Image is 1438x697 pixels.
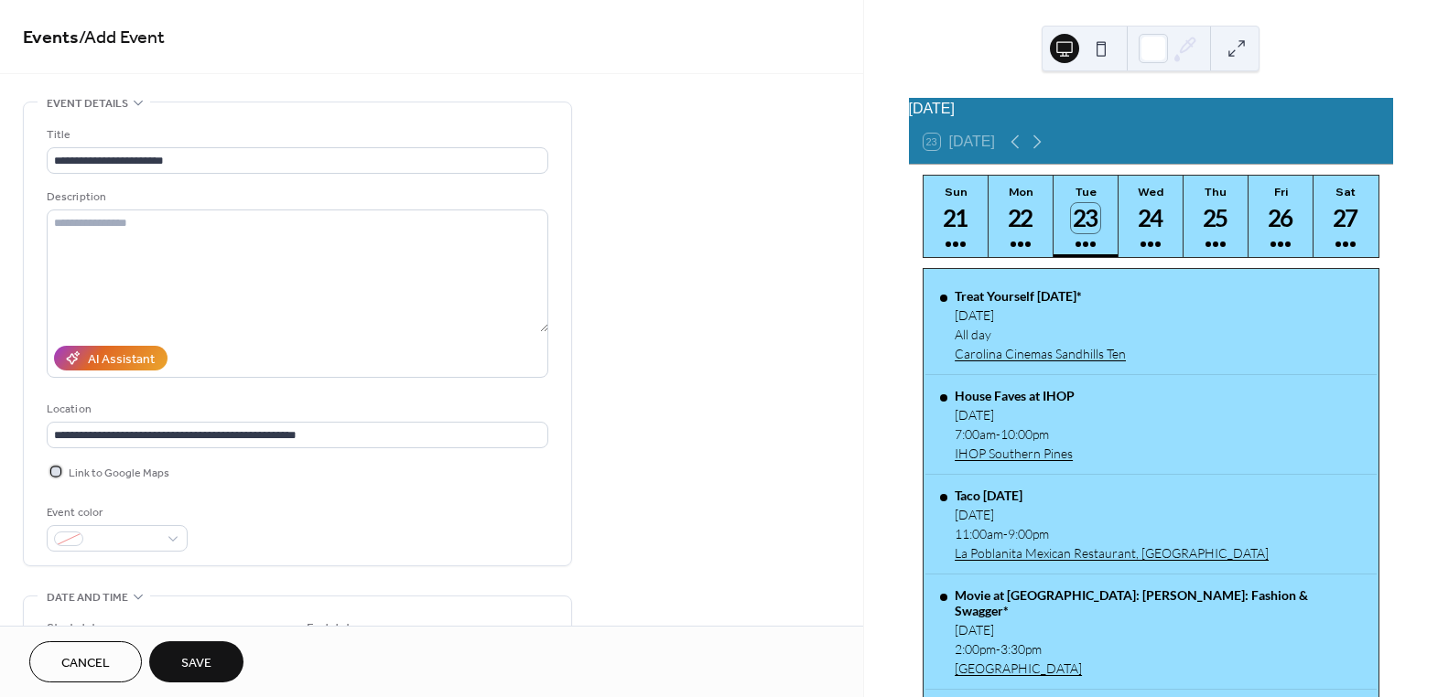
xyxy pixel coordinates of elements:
span: Date and time [47,588,128,607]
div: Sat [1319,185,1373,198]
span: / Add Event [79,20,165,56]
span: 10:00pm [1000,426,1049,442]
div: 22 [1006,203,1036,233]
a: Events [23,20,79,56]
button: Sun21 [924,176,989,257]
span: 7:00am [955,426,996,442]
a: La Poblanita Mexican Restaurant, [GEOGRAPHIC_DATA] [955,545,1269,561]
a: [GEOGRAPHIC_DATA] [955,660,1361,676]
a: IHOP Southern Pines [955,445,1075,461]
div: 27 [1331,203,1361,233]
button: Thu25 [1184,176,1249,257]
div: Mon [994,185,1048,198]
button: Mon22 [989,176,1054,257]
div: 24 [1136,203,1166,233]
div: 26 [1266,203,1296,233]
span: - [996,426,1000,442]
span: - [1003,526,1008,542]
button: Cancel [29,641,142,682]
div: Event color [47,503,184,522]
span: 3:30pm [1000,641,1042,657]
span: Event details [47,94,128,113]
div: End date [307,619,358,638]
div: Location [47,400,545,419]
button: Wed24 [1119,176,1184,257]
div: All day [955,327,1126,342]
span: Cancel [61,654,110,673]
div: Fri [1254,185,1308,198]
div: Sun [929,185,983,198]
a: Carolina Cinemas Sandhills Ten [955,346,1126,361]
div: [DATE] [955,622,1361,638]
div: Treat Yourself [DATE]* [955,288,1126,304]
div: Wed [1124,185,1178,198]
div: Movie at [GEOGRAPHIC_DATA]: [PERSON_NAME]: Fashion & Swagger* [955,587,1361,618]
div: Start date [47,619,103,638]
span: 9:00pm [1008,526,1049,542]
div: AI Assistant [88,350,155,370]
div: [DATE] [955,407,1075,423]
div: 21 [941,203,971,233]
div: [DATE] [955,507,1269,522]
span: Save [181,654,211,673]
div: [DATE] [955,307,1126,323]
button: Sat27 [1314,176,1379,257]
div: Thu [1189,185,1243,198]
div: [DATE] [909,98,1393,120]
button: Fri26 [1249,176,1314,257]
div: House Faves at IHOP [955,388,1075,403]
div: Title [47,125,545,145]
span: Link to Google Maps [69,464,169,483]
div: Tue [1059,185,1113,198]
span: - [996,641,1000,657]
button: Tue23 [1054,176,1119,257]
button: Save [149,641,243,682]
div: 25 [1201,203,1231,233]
span: 2:00pm [955,641,996,657]
div: 23 [1071,203,1101,233]
span: 11:00am [955,526,1003,542]
button: AI Assistant [54,346,168,370]
div: Taco [DATE] [955,488,1269,503]
div: Description [47,188,545,207]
